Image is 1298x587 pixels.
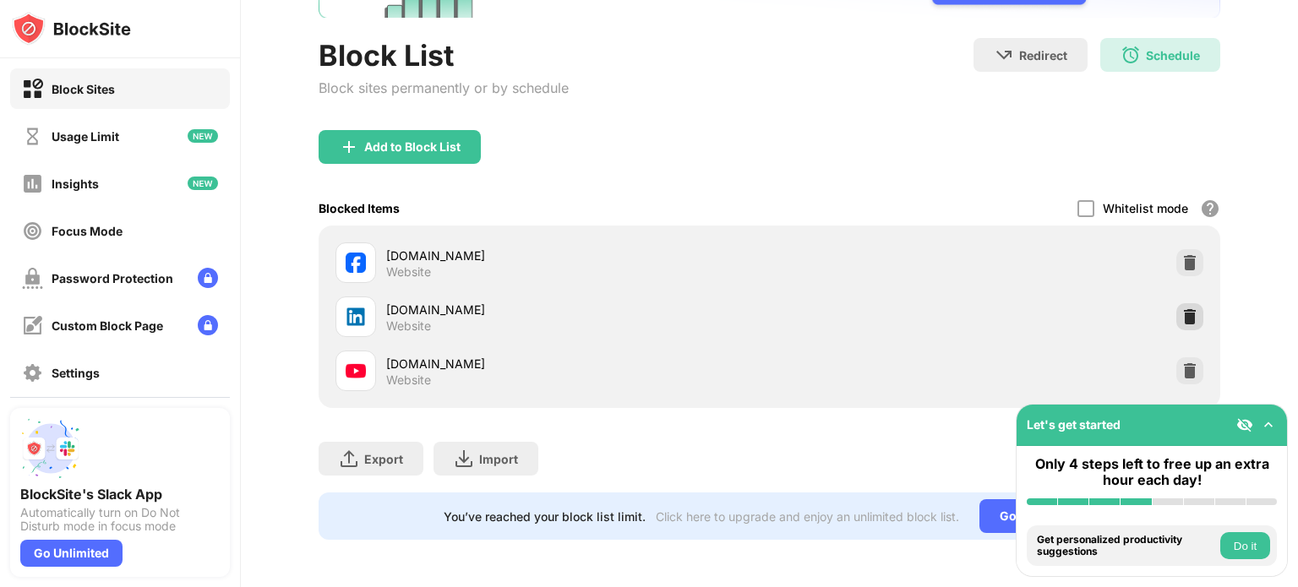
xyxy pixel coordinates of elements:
[188,129,218,143] img: new-icon.svg
[319,201,400,215] div: Blocked Items
[22,220,43,242] img: focus-off.svg
[346,253,366,273] img: favicons
[22,173,43,194] img: insights-off.svg
[22,79,43,100] img: block-on.svg
[52,271,173,285] div: Password Protection
[386,264,431,280] div: Website
[364,140,461,154] div: Add to Block List
[20,506,220,533] div: Automatically turn on Do Not Disturb mode in focus mode
[52,224,123,238] div: Focus Mode
[198,268,218,288] img: lock-menu.svg
[386,301,769,318] div: [DOMAIN_NAME]
[20,486,220,503] div: BlockSite's Slack App
[1146,48,1200,63] div: Schedule
[1220,532,1270,559] button: Do it
[346,307,366,327] img: favicons
[319,79,569,96] div: Block sites permanently or by schedule
[386,355,769,372] div: [DOMAIN_NAME]
[1236,416,1253,433] img: eye-not-visible.svg
[52,366,100,380] div: Settings
[198,315,218,335] img: lock-menu.svg
[319,38,569,73] div: Block List
[1019,48,1067,63] div: Redirect
[444,509,646,524] div: You’ve reached your block list limit.
[346,361,366,381] img: favicons
[479,452,518,466] div: Import
[52,177,99,191] div: Insights
[364,452,403,466] div: Export
[656,509,959,524] div: Click here to upgrade and enjoy an unlimited block list.
[1027,417,1121,432] div: Let's get started
[188,177,218,190] img: new-icon.svg
[52,82,115,96] div: Block Sites
[979,499,1095,533] div: Go Unlimited
[52,129,119,144] div: Usage Limit
[22,315,43,336] img: customize-block-page-off.svg
[386,318,431,334] div: Website
[22,268,43,289] img: password-protection-off.svg
[386,372,431,388] div: Website
[386,247,769,264] div: [DOMAIN_NAME]
[1103,201,1188,215] div: Whitelist mode
[1260,416,1277,433] img: omni-setup-toggle.svg
[22,126,43,147] img: time-usage-off.svg
[12,12,131,46] img: logo-blocksite.svg
[1027,456,1277,488] div: Only 4 steps left to free up an extra hour each day!
[20,540,123,567] div: Go Unlimited
[52,318,163,333] div: Custom Block Page
[1037,534,1216,558] div: Get personalized productivity suggestions
[22,362,43,383] img: settings-off.svg
[20,418,81,479] img: push-slack.svg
